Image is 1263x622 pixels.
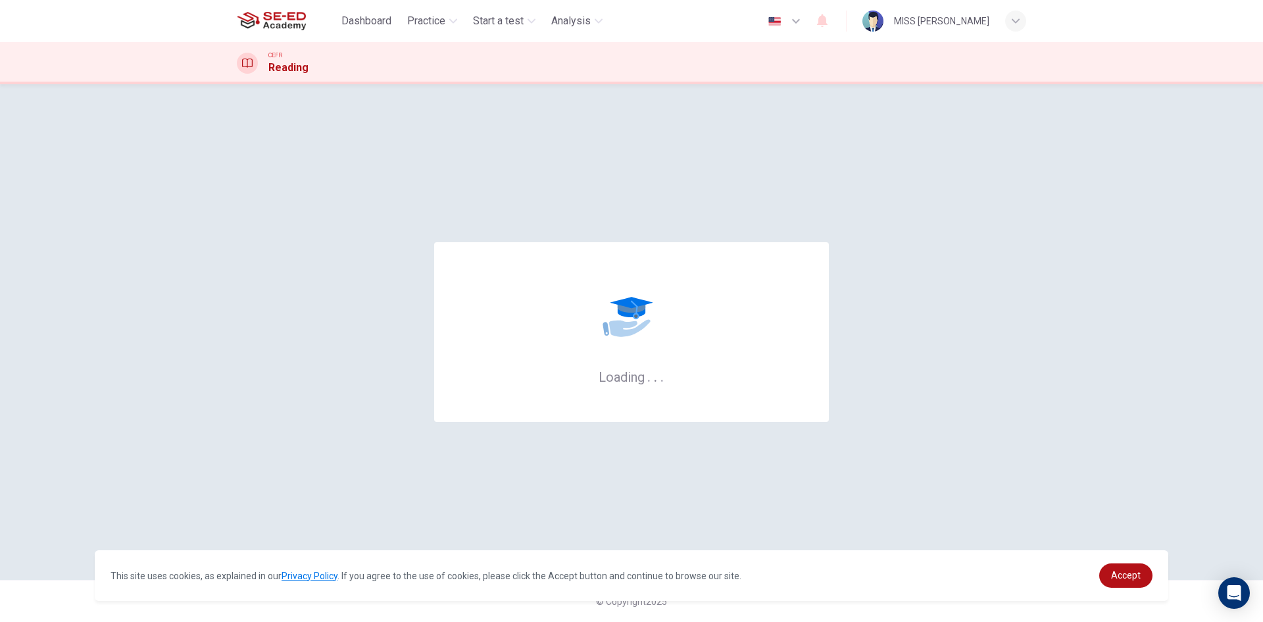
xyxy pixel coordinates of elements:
h6: . [653,365,658,386]
button: Start a test [468,9,541,33]
span: CEFR [268,51,282,60]
span: Practice [407,13,445,29]
h1: Reading [268,60,309,76]
h6: . [647,365,651,386]
div: MISS [PERSON_NAME] [894,13,989,29]
span: Dashboard [341,13,391,29]
span: Start a test [473,13,524,29]
h6: . [660,365,664,386]
button: Analysis [546,9,608,33]
a: Privacy Policy [282,571,337,581]
span: This site uses cookies, as explained in our . If you agree to the use of cookies, please click th... [111,571,741,581]
img: SE-ED Academy logo [237,8,306,34]
h6: Loading [599,368,664,385]
div: cookieconsent [95,550,1168,601]
a: dismiss cookie message [1099,563,1152,588]
img: en [766,16,783,26]
span: © Copyright 2025 [596,596,667,607]
div: Open Intercom Messenger [1218,577,1250,609]
span: Analysis [551,13,591,29]
button: Practice [402,9,462,33]
img: Profile picture [862,11,883,32]
span: Accept [1111,570,1141,581]
button: Dashboard [336,9,397,33]
a: SE-ED Academy logo [237,8,336,34]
